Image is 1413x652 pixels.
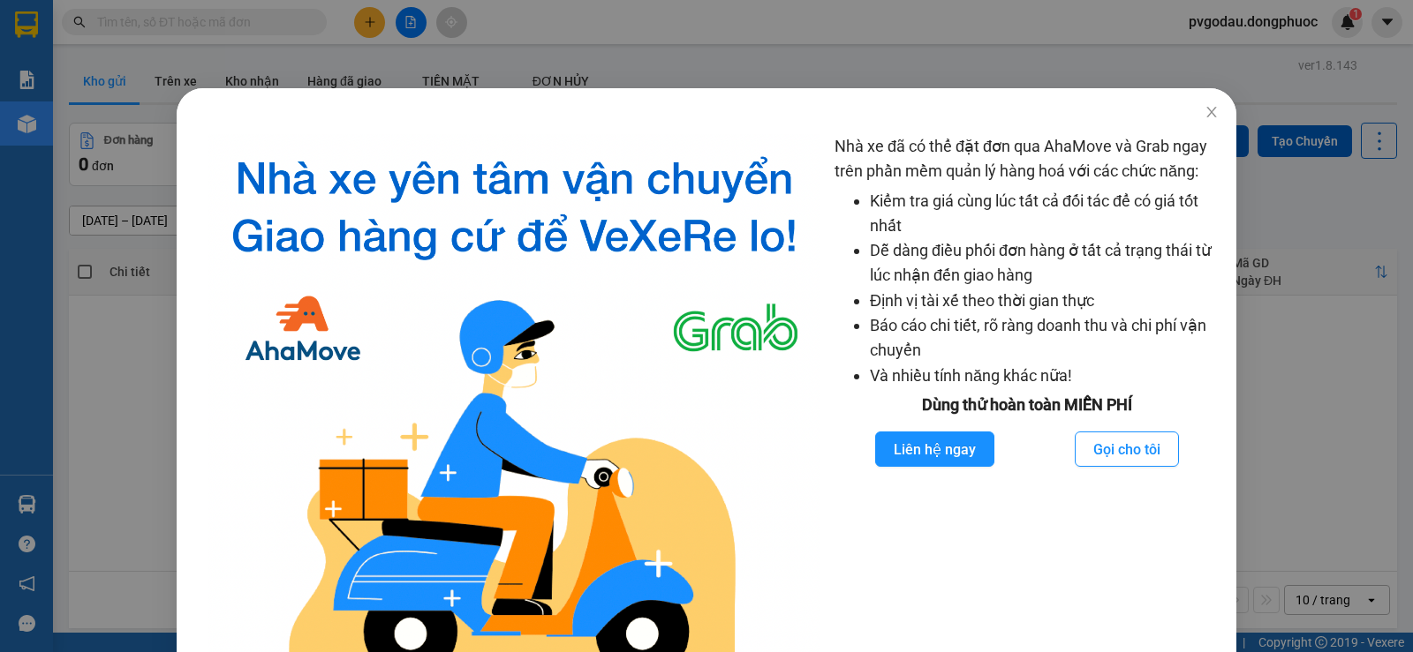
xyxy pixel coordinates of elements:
[870,363,1219,388] li: Và nhiều tính năng khác nữa!
[894,438,976,461] span: Liên hệ ngay
[1187,88,1236,138] button: Close
[870,313,1219,363] li: Báo cáo chi tiết, rõ ràng doanh thu và chi phí vận chuyển
[1093,438,1160,461] span: Gọi cho tôi
[1205,105,1219,119] span: close
[870,289,1219,313] li: Định vị tài xế theo thời gian thực
[835,393,1219,417] div: Dùng thử hoàn toàn MIỄN PHÍ
[870,238,1219,289] li: Dễ dàng điều phối đơn hàng ở tất cả trạng thái từ lúc nhận đến giao hàng
[875,431,994,467] button: Liên hệ ngay
[870,189,1219,239] li: Kiểm tra giá cùng lúc tất cả đối tác để có giá tốt nhất
[1075,431,1179,467] button: Gọi cho tôi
